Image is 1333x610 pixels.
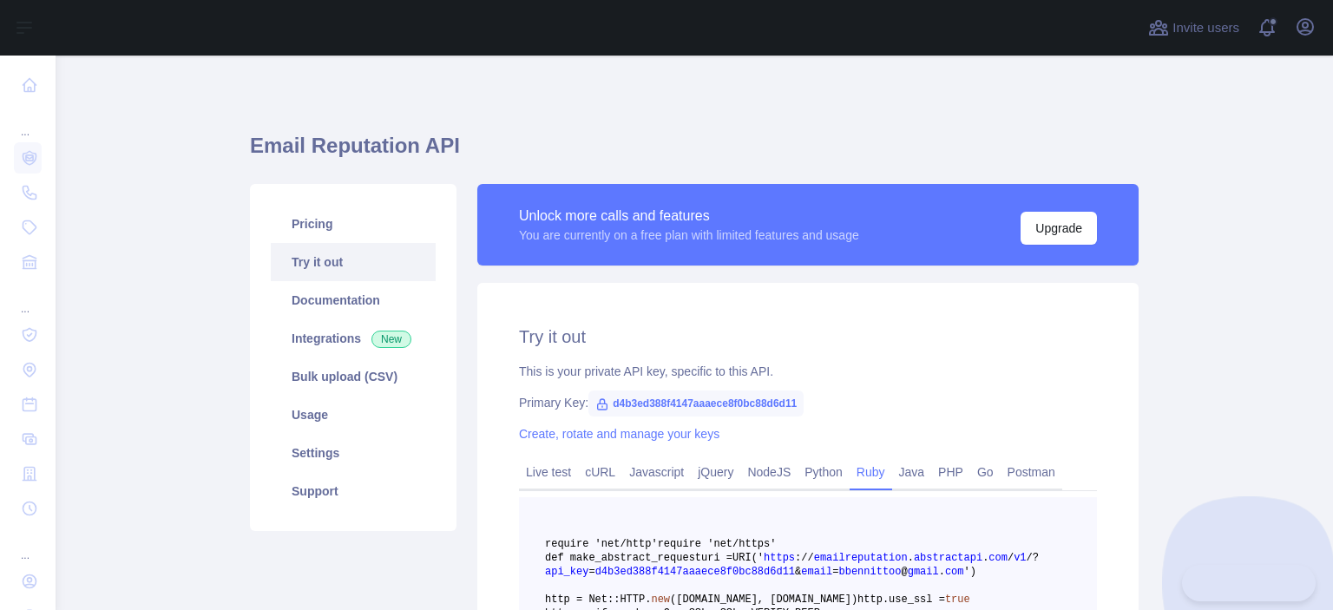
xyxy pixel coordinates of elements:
[371,331,411,348] span: New
[519,363,1097,380] div: This is your private API key, specific to this API.
[545,566,588,578] span: api_key
[588,566,594,578] span: =
[545,594,620,606] span: http = Net::
[740,458,798,486] a: NodeJS
[908,552,914,564] span: .
[850,458,892,486] a: Ruby
[1001,458,1062,486] a: Postman
[14,528,42,562] div: ...
[622,458,691,486] a: Javascript
[545,538,658,550] span: require 'net/http'
[892,458,932,486] a: Java
[271,357,436,396] a: Bulk upload (CSV)
[271,281,436,319] a: Documentation
[939,566,945,578] span: .
[519,458,578,486] a: Live test
[801,552,807,564] span: /
[982,552,988,564] span: .
[545,552,701,564] span: def make_abstract_request
[595,566,795,578] span: d4b3ed388f4147aaaece8f0bc88d6d11
[1172,18,1239,38] span: Invite users
[519,226,859,244] div: You are currently on a free plan with limited features and usage
[1014,552,1026,564] span: v1
[1182,565,1316,601] iframe: Toggle Customer Support
[271,472,436,510] a: Support
[798,458,850,486] a: Python
[1021,212,1097,245] button: Upgrade
[795,566,801,578] span: &
[914,552,982,564] span: abstractapi
[1027,552,1033,564] span: /
[250,132,1139,174] h1: Email Reputation API
[795,552,801,564] span: :
[271,396,436,434] a: Usage
[1008,552,1014,564] span: /
[271,434,436,472] a: Settings
[588,390,804,417] span: d4b3ed388f4147aaaece8f0bc88d6d11
[838,566,901,578] span: bbennittoo
[988,552,1008,564] span: com
[814,552,908,564] span: emailreputation
[945,594,970,606] span: true
[519,427,719,441] a: Create, rotate and manage your keys
[964,566,976,578] span: ')
[764,552,795,564] span: https
[945,566,964,578] span: com
[832,566,838,578] span: =
[691,458,740,486] a: jQuery
[701,552,732,564] span: uri =
[807,552,813,564] span: /
[1145,14,1243,42] button: Invite users
[578,458,622,486] a: cURL
[519,206,859,226] div: Unlock more calls and features
[271,319,436,357] a: Integrations New
[801,566,832,578] span: email
[908,566,939,578] span: gmail
[1033,552,1039,564] span: ?
[931,458,970,486] a: PHP
[14,281,42,316] div: ...
[271,243,436,281] a: Try it out
[670,594,857,606] span: ([DOMAIN_NAME], [DOMAIN_NAME])
[519,325,1097,349] h2: Try it out
[970,458,1001,486] a: Go
[620,594,645,606] span: HTTP
[902,566,908,578] span: @
[857,594,945,606] span: http.use_ssl =
[271,205,436,243] a: Pricing
[519,394,1097,411] div: Primary Key:
[732,552,764,564] span: URI('
[645,594,651,606] span: .
[651,594,670,606] span: new
[14,104,42,139] div: ...
[658,538,777,550] span: require 'net/https'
